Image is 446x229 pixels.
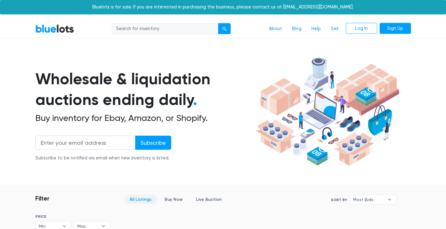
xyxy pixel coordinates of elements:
a: Live Auction [191,195,227,204]
div: Subscribe to be notified via email when new inventory is listed. [35,155,171,162]
img: hero-ee84e7d0318cb26816c560f6b4441b76977f77a177738b4e94f68c95b2b83dbb.png [253,55,402,169]
a: Buy Now [159,195,188,204]
b: ▾ [383,195,396,204]
h2: Buy inventory for Ebay, Amazon, or Shopify. [35,113,253,123]
input: Enter your email address [35,136,136,150]
a: BlueLots [35,24,74,33]
h1: Wholesale & liquidation auctions ending daily [35,69,253,110]
a: Log In [346,23,377,34]
a: Help [306,23,326,35]
input: Search for inventory [112,23,218,34]
input: Subscribe [135,136,171,150]
h3: Filter [35,195,49,202]
span: . [193,90,197,109]
span: Most Bids [353,195,384,204]
a: About [264,23,287,35]
a: Blog [287,23,306,35]
a: Sign Up [380,23,411,34]
h6: PRICE [35,214,110,219]
a: Sell [326,23,343,35]
label: Sort By [331,197,347,203]
a: All Listings [124,195,157,204]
